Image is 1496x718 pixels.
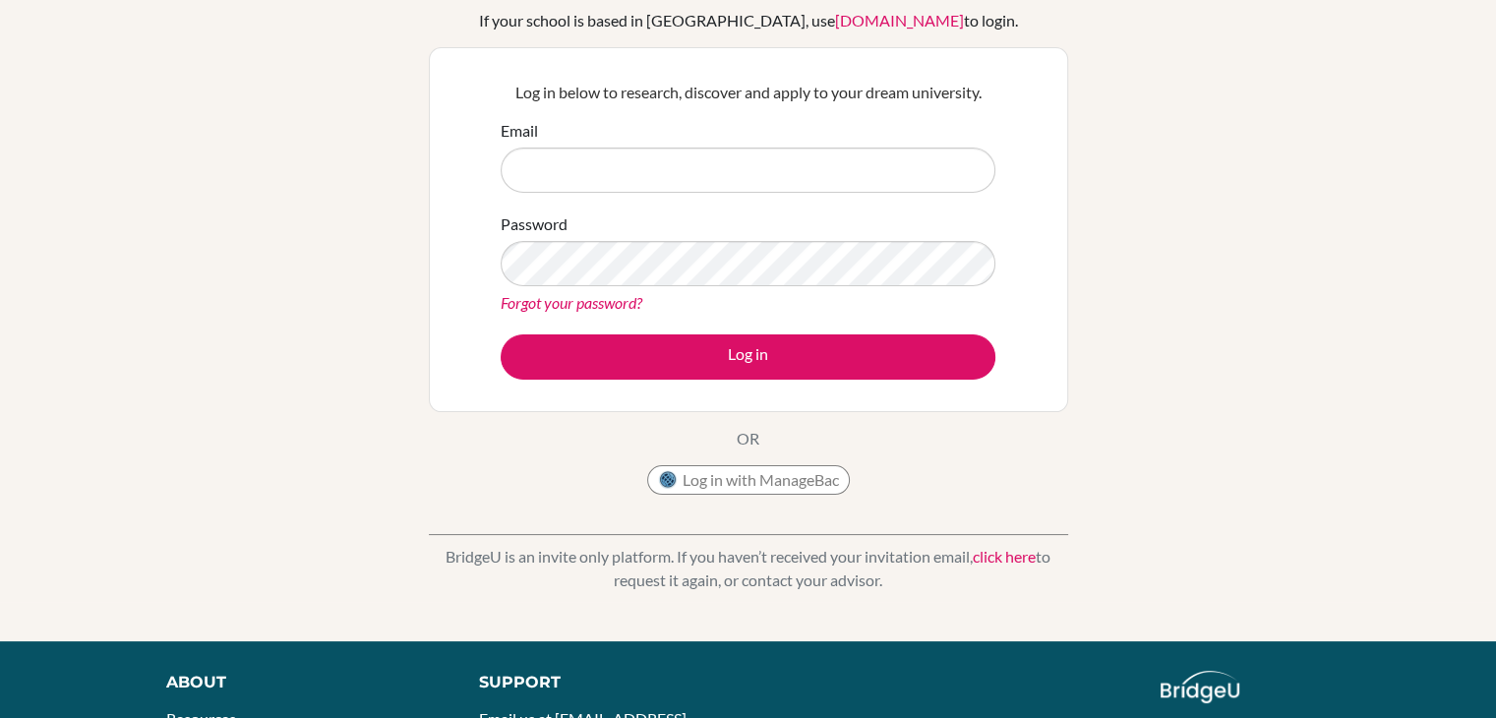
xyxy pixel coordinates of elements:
button: Log in with ManageBac [647,465,850,495]
a: [DOMAIN_NAME] [835,11,964,30]
label: Email [501,119,538,143]
p: BridgeU is an invite only platform. If you haven’t received your invitation email, to request it ... [429,545,1068,592]
img: logo_white@2x-f4f0deed5e89b7ecb1c2cc34c3e3d731f90f0f143d5ea2071677605dd97b5244.png [1161,671,1240,703]
p: OR [737,427,759,450]
div: If your school is based in [GEOGRAPHIC_DATA], use to login. [479,9,1018,32]
button: Log in [501,334,995,380]
p: Log in below to research, discover and apply to your dream university. [501,81,995,104]
a: click here [973,547,1036,566]
a: Forgot your password? [501,293,642,312]
div: Support [479,671,727,694]
div: About [166,671,435,694]
label: Password [501,212,568,236]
